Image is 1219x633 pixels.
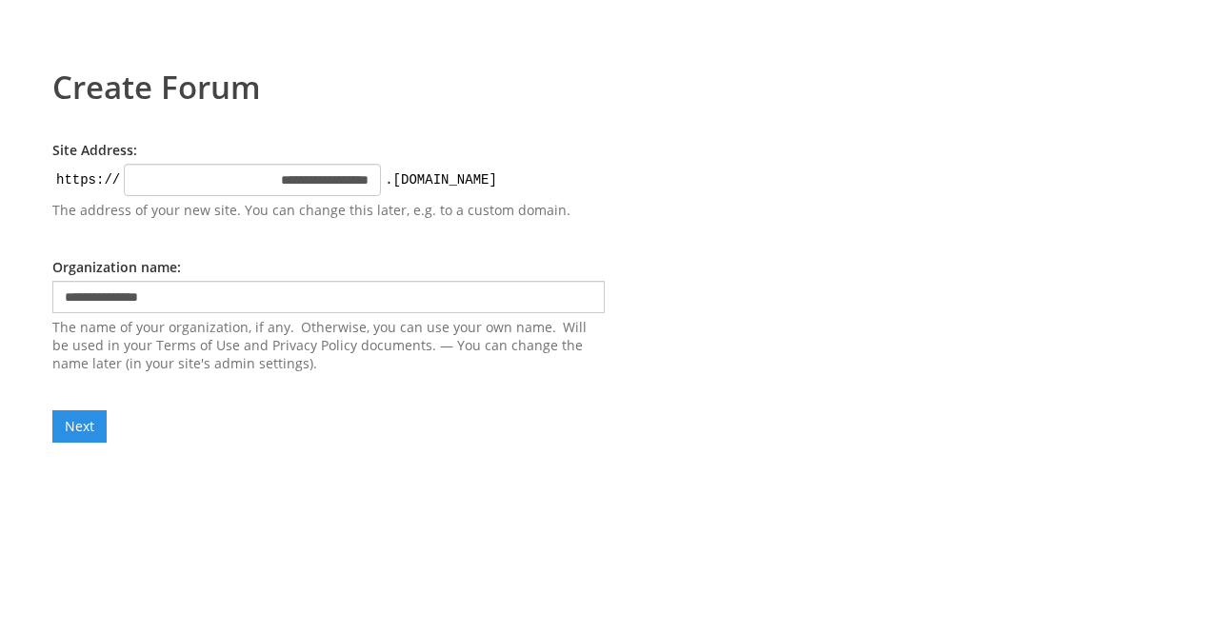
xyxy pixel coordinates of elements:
span: The name of your organization, if any. Otherwise, you can use your own name. Will be used in your... [52,318,605,372]
button: Next [52,410,107,443]
kbd: .[DOMAIN_NAME] [381,170,501,189]
h1: Create Forum [52,57,1167,103]
label: Organization name: [52,258,181,276]
kbd: https:// [52,170,124,189]
label: Site Address: [52,141,137,159]
p: The address of your new site. You can change this later, e.g. to a custom domain. [52,201,605,220]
